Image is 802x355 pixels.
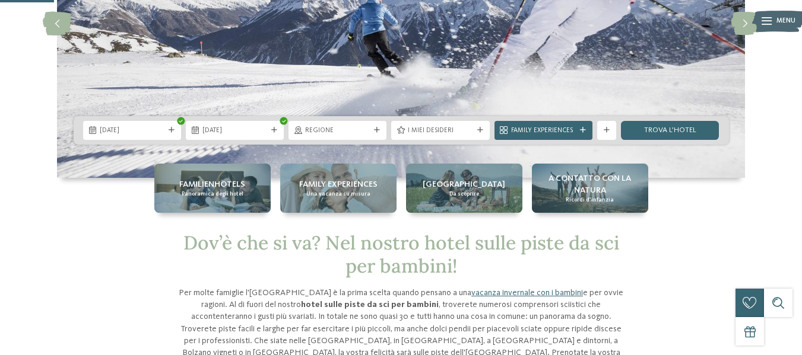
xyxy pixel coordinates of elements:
[306,190,370,198] span: Una vacanza su misura
[100,126,164,136] span: [DATE]
[423,178,505,190] span: [GEOGRAPHIC_DATA]
[202,126,267,136] span: [DATE]
[154,164,271,213] a: Hotel sulle piste da sci per bambini: divertimento senza confini Familienhotels Panoramica degli ...
[299,178,378,190] span: Family experiences
[408,126,473,136] span: I miei desideri
[301,300,439,309] strong: hotel sulle piste da sci per bambini
[537,172,643,196] span: A contatto con la natura
[305,126,370,136] span: Regione
[471,289,583,297] a: vacanza invernale con i bambini
[280,164,397,213] a: Hotel sulle piste da sci per bambini: divertimento senza confini Family experiences Una vacanza s...
[566,196,614,204] span: Ricordi d’infanzia
[449,190,479,198] span: Da scoprire
[621,121,719,140] a: trova l’hotel
[182,190,243,198] span: Panoramica degli hotel
[406,164,522,213] a: Hotel sulle piste da sci per bambini: divertimento senza confini [GEOGRAPHIC_DATA] Da scoprire
[511,126,576,136] span: Family Experiences
[179,178,245,190] span: Familienhotels
[532,164,648,213] a: Hotel sulle piste da sci per bambini: divertimento senza confini A contatto con la natura Ricordi...
[183,231,619,277] span: Dov’è che si va? Nel nostro hotel sulle piste da sci per bambini!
